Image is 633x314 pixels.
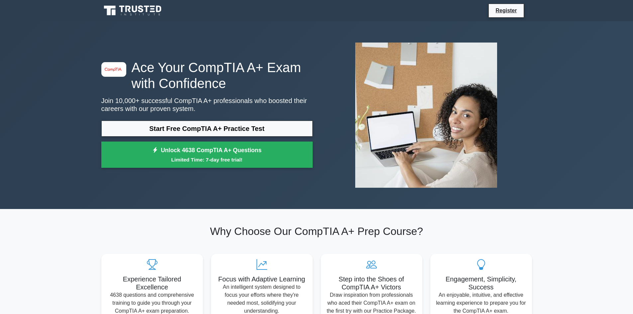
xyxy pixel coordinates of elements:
a: Register [491,6,521,15]
p: Join 10,000+ successful CompTIA A+ professionals who boosted their careers with our proven system. [101,97,313,113]
h1: Ace Your CompTIA A+ Exam with Confidence [101,59,313,91]
h5: Engagement, Simplicity, Success [436,275,527,291]
h2: Why Choose Our CompTIA A+ Prep Course? [101,225,532,238]
h5: Experience Tailored Excellence [107,275,198,291]
small: Limited Time: 7-day free trial! [110,156,304,163]
a: Start Free CompTIA A+ Practice Test [101,121,313,137]
h5: Focus with Adaptive Learning [216,275,307,283]
a: Unlock 4638 CompTIA A+ QuestionsLimited Time: 7-day free trial! [101,142,313,168]
h5: Step into the Shoes of CompTIA A+ Victors [326,275,417,291]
